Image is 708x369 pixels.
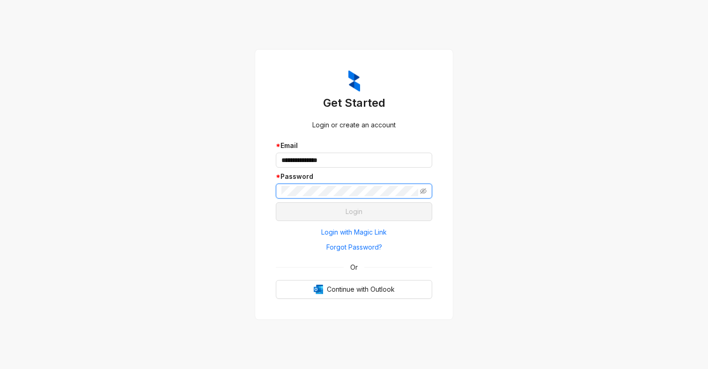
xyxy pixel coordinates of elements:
[326,242,382,252] span: Forgot Password?
[276,120,432,130] div: Login or create an account
[276,202,432,221] button: Login
[276,140,432,151] div: Email
[276,225,432,240] button: Login with Magic Link
[348,70,360,92] img: ZumaIcon
[314,285,323,294] img: Outlook
[276,280,432,299] button: OutlookContinue with Outlook
[344,262,364,273] span: Or
[276,171,432,182] div: Password
[327,284,395,295] span: Continue with Outlook
[276,240,432,255] button: Forgot Password?
[420,188,427,194] span: eye-invisible
[321,227,387,237] span: Login with Magic Link
[276,96,432,111] h3: Get Started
